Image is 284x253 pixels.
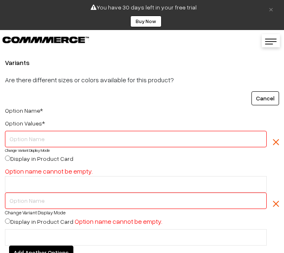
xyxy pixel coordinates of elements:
[5,131,267,147] input: Option Name
[5,154,73,163] label: Display in Product Card
[251,91,279,105] button: Cancel
[5,217,73,226] label: Display in Product Card
[130,16,162,27] a: Buy Now
[5,209,66,216] a: Change Variant Display Mode
[273,139,279,145] img: close
[5,166,267,176] div: Option name cannot be empty.
[2,34,75,44] a: COMMMERCE
[5,148,50,153] a: Change Variant Display Mode
[273,201,279,207] img: close
[265,4,277,14] a: ×
[265,39,277,44] img: menu
[6,3,281,12] div: You have 30 days left in your free trial
[5,75,279,85] p: Are there different sizes or colors available for this product?
[75,217,162,225] span: Option name cannot be empty.
[5,193,267,209] input: Option Name
[5,218,10,224] input: Display in Product Card
[5,106,43,115] label: Option Name
[5,119,45,128] label: Option Values
[2,37,89,43] img: COMMMERCE
[5,156,10,161] input: Display in Product Card
[5,58,40,67] span: Variants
